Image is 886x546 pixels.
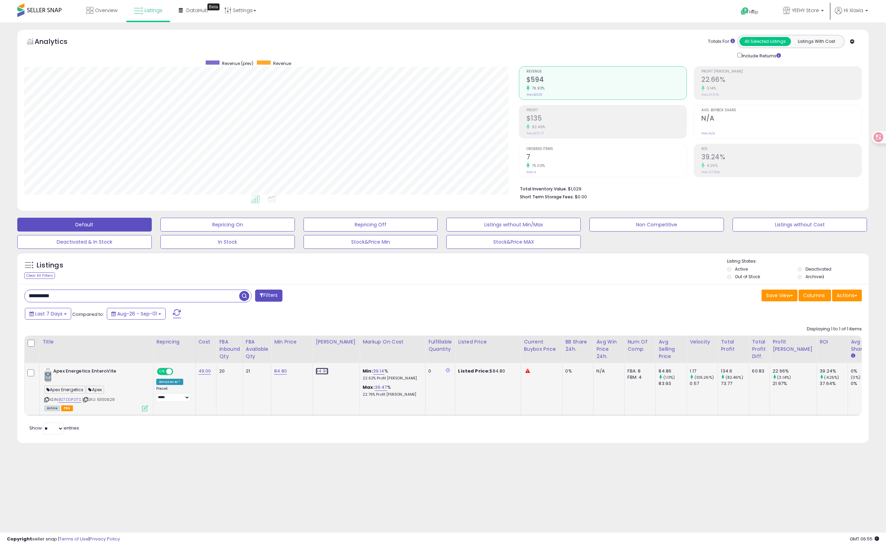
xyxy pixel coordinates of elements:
[526,93,542,97] small: Prev: $336
[773,380,817,387] div: 21.97%
[316,338,357,346] div: [PERSON_NAME]
[735,2,772,22] a: Help
[29,425,79,431] span: Show: entries
[363,392,420,397] p: 22.76% Profit [PERSON_NAME]
[363,384,375,390] b: Max:
[721,368,749,374] div: 134.6
[160,235,295,249] button: In Stock
[17,235,152,249] button: Deactivated & In Stock
[43,338,150,346] div: Title
[690,338,715,346] div: Velocity
[446,235,581,249] button: Stock&Price MAX
[835,7,868,22] a: Hi Xiaxia
[53,368,137,376] b: Apex Energetics EnteroVite
[735,266,748,272] label: Active
[832,290,862,301] button: Actions
[627,368,650,374] div: FBA: 8
[274,368,287,375] a: 84.80
[777,375,791,380] small: (3.14%)
[851,353,855,359] small: Avg BB Share.
[701,109,861,112] span: Avg. Buybox Share
[824,375,839,380] small: (4.25%)
[701,70,861,74] span: Profit [PERSON_NAME]
[807,326,862,332] div: Displaying 1 to 1 of 1 items
[708,38,735,45] div: Totals For
[721,338,746,353] div: Total Profit
[851,375,860,380] small: (0%)
[659,338,684,360] div: Avg Selling Price
[363,368,373,374] b: Min:
[844,7,863,14] span: Hi Xiaxia
[663,375,675,380] small: (1.11%)
[82,397,115,402] span: | SKU: 51|1|0629
[739,37,791,46] button: All Selected Listings
[255,290,282,302] button: Filters
[530,163,545,168] small: 75.00%
[659,368,687,374] div: 84.86
[749,9,758,15] span: Help
[144,7,162,14] span: Listings
[530,86,545,91] small: 76.93%
[446,218,581,232] button: Listings without Min/Max
[186,7,208,14] span: DataHub
[565,368,588,374] div: 0%
[458,368,489,374] b: Listed Price:
[659,380,687,387] div: 83.93
[596,368,619,374] div: N/A
[44,368,148,411] div: ASIN:
[274,338,310,346] div: Min Price
[35,310,63,317] span: Last 7 Days
[222,60,253,66] span: Revenue (prev)
[156,338,193,346] div: Repricing
[773,338,814,353] div: Profit [PERSON_NAME]
[158,369,166,375] span: ON
[44,405,60,411] span: All listings currently available for purchase on Amazon
[44,368,52,382] img: 41RbU0SjxCL._SL40_.jpg
[705,86,716,91] small: 3.14%
[792,7,819,14] span: YEEHY Store
[156,379,183,385] div: Amazon AI *
[44,386,85,394] span: Apex Energetics
[316,368,328,375] a: 84.99
[791,37,842,46] button: Listings With Cost
[458,338,518,346] div: Listed Price
[363,338,422,346] div: Markup on Cost
[705,163,718,168] small: 4.25%
[575,194,587,200] span: $0.00
[690,380,718,387] div: 0.57
[304,235,438,249] button: Stock&Price Min
[589,218,724,232] button: Non Competitive
[727,258,869,265] p: Listing States:
[701,147,861,151] span: ROI
[428,368,450,374] div: 0
[752,368,764,374] div: 60.83
[820,338,845,346] div: ROI
[363,376,420,381] p: 22.62% Profit [PERSON_NAME]
[526,76,687,85] h2: $594
[524,338,559,353] div: Current Buybox Price
[520,186,567,192] b: Total Inventory Value:
[726,375,743,380] small: (82.46%)
[360,336,426,363] th: The percentage added to the cost of goods (COGS) that forms the calculator for Min & Max prices.
[732,51,789,59] div: Include Returns
[24,272,55,279] div: Clear All Filters
[304,218,438,232] button: Repricing Off
[526,153,687,162] h2: 7
[37,261,63,270] h5: Listings
[752,338,767,360] div: Total Profit Diff.
[458,368,515,374] div: $84.80
[851,380,879,387] div: 0%
[803,292,825,299] span: Columns
[246,368,266,374] div: 21
[207,3,220,10] div: Tooltip anchor
[526,109,687,112] span: Profit
[733,218,867,232] button: Listings without Cost
[58,397,81,403] a: B07DDP21TS
[735,274,760,280] label: Out of Stock
[596,338,622,360] div: Avg Win Price 24h.
[117,310,157,317] span: Aug-26 - Sep-01
[428,338,452,353] div: Fulfillable Quantity
[72,311,104,318] span: Compared to:
[820,368,848,374] div: 39.24%
[526,131,544,135] small: Prev: $73.77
